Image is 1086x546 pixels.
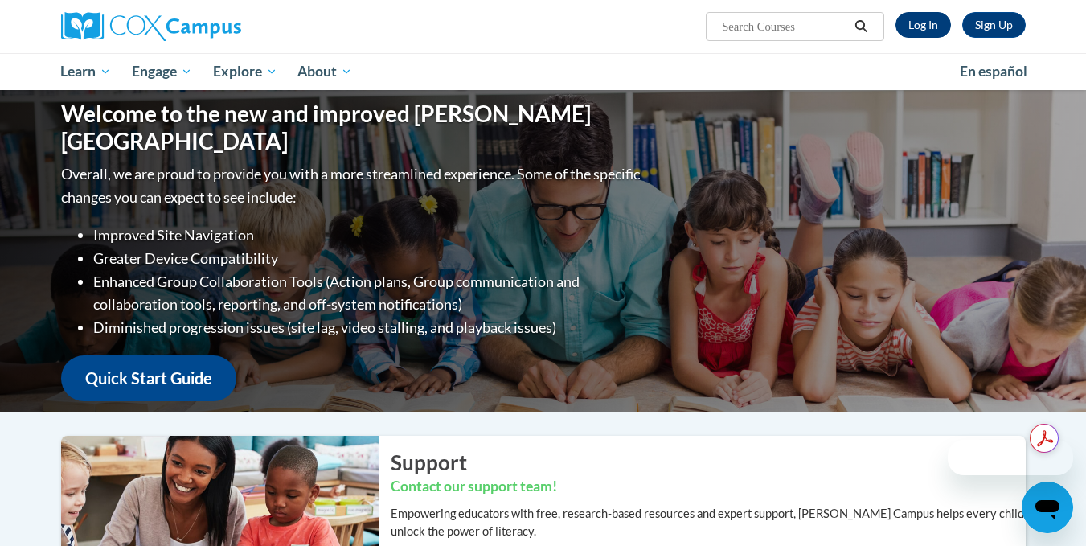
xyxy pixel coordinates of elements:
[93,270,644,317] li: Enhanced Group Collaboration Tools (Action plans, Group communication and collaboration tools, re...
[203,53,288,90] a: Explore
[93,316,644,339] li: Diminished progression issues (site lag, video stalling, and playback issues)
[61,355,236,401] a: Quick Start Guide
[949,55,1038,88] a: En español
[213,62,277,81] span: Explore
[37,53,1050,90] div: Main menu
[61,162,644,209] p: Overall, we are proud to provide you with a more streamlined experience. Some of the specific cha...
[960,63,1027,80] span: En español
[962,12,1026,38] a: Register
[61,101,644,154] h1: Welcome to the new and improved [PERSON_NAME][GEOGRAPHIC_DATA]
[391,505,1026,540] p: Empowering educators with free, research-based resources and expert support, [PERSON_NAME] Campus...
[60,62,111,81] span: Learn
[948,440,1073,475] iframe: Message from company
[849,17,873,36] button: Search
[287,53,363,90] a: About
[61,12,241,41] img: Cox Campus
[895,12,951,38] a: Log In
[61,12,367,41] a: Cox Campus
[1022,482,1073,533] iframe: Button to launch messaging window
[297,62,352,81] span: About
[391,448,1026,477] h2: Support
[93,247,644,270] li: Greater Device Compatibility
[391,477,1026,497] h3: Contact our support team!
[93,224,644,247] li: Improved Site Navigation
[720,17,849,36] input: Search Courses
[121,53,203,90] a: Engage
[132,62,192,81] span: Engage
[51,53,122,90] a: Learn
